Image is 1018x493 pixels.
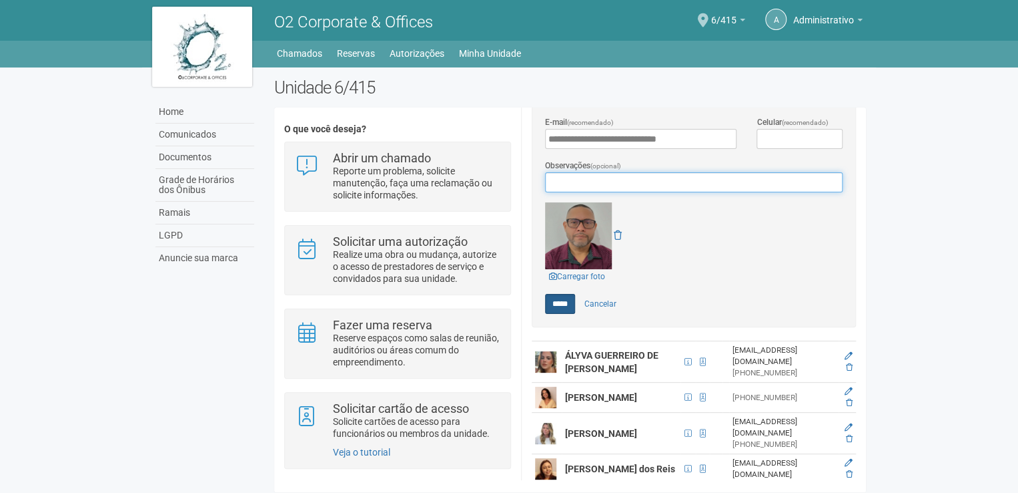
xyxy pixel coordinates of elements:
span: (opcional) [590,162,621,170]
h2: Unidade 6/415 [274,77,866,98]
a: Remover [614,230,622,240]
label: Celular [756,116,828,129]
a: Autorizações [390,44,444,63]
img: GetFile [545,202,612,269]
span: Administrativo [793,2,854,25]
strong: Solicitar cartão de acesso [333,401,469,416]
img: user.png [535,387,556,408]
p: Realize uma obra ou mudança, autorize o acesso de prestadores de serviço e convidados para sua un... [333,249,500,285]
a: Excluir membro [846,470,853,479]
span: (recomendado) [567,119,614,126]
a: Excluir membro [846,434,853,444]
a: Solicitar uma autorização Realize uma obra ou mudança, autorize o acesso de prestadores de serviç... [295,236,500,285]
p: Reserve espaços como salas de reunião, auditórios ou áreas comum do empreendimento. [333,332,500,368]
a: Chamados [277,44,322,63]
a: Excluir membro [846,363,853,372]
a: Documentos [155,146,254,169]
div: [PHONE_NUMBER] [732,367,835,379]
a: Reservas [337,44,375,63]
img: logo.jpg [152,7,252,87]
a: Solicitar cartão de acesso Solicite cartões de acesso para funcionários ou membros da unidade. [295,403,500,440]
a: LGPD [155,224,254,247]
label: Observações [545,160,621,172]
span: (recomendado) [781,119,828,126]
a: Carregar foto [545,269,609,284]
a: Fazer uma reserva Reserve espaços como salas de reunião, auditórios ou áreas comum do empreendime... [295,319,500,368]
a: A [765,9,787,30]
a: Excluir membro [846,398,853,407]
strong: Solicitar uma autorização [333,234,468,249]
div: [EMAIL_ADDRESS][DOMAIN_NAME] [732,458,835,480]
a: Home [155,101,254,124]
h4: O que você deseja? [284,124,510,134]
div: [PHONE_NUMBER] [732,439,835,450]
a: Comunicados [155,124,254,146]
a: Grade de Horários dos Ônibus [155,169,254,202]
div: [PHONE_NUMBER] [732,392,835,403]
strong: Fazer uma reserva [333,318,432,332]
img: user.png [535,458,556,480]
a: Editar membro [845,387,853,396]
a: Editar membro [845,423,853,432]
a: Abrir um chamado Reporte um problema, solicite manutenção, faça uma reclamação ou solicite inform... [295,152,500,201]
strong: ÁLYVA GUERREIRO DE [PERSON_NAME] [565,350,658,374]
a: Editar membro [845,458,853,468]
p: Solicite cartões de acesso para funcionários ou membros da unidade. [333,416,500,440]
a: Anuncie sua marca [155,247,254,269]
label: E-mail [545,116,614,129]
strong: [PERSON_NAME] [565,428,637,439]
a: Minha Unidade [459,44,521,63]
strong: [PERSON_NAME] [565,392,637,403]
p: Reporte um problema, solicite manutenção, faça uma reclamação ou solicite informações. [333,165,500,201]
a: Cancelar [577,294,624,314]
a: Editar membro [845,351,853,361]
a: 6/415 [711,17,745,27]
a: Veja o tutorial [333,447,390,458]
span: O2 Corporate & Offices [274,13,433,31]
div: [EMAIL_ADDRESS][DOMAIN_NAME] [732,345,835,367]
strong: Abrir um chamado [333,151,431,165]
a: Administrativo [793,17,863,27]
img: user.png [535,351,556,373]
div: [EMAIL_ADDRESS][DOMAIN_NAME] [732,416,835,439]
a: Ramais [155,202,254,224]
span: 6/415 [711,2,736,25]
img: user.png [535,423,556,444]
strong: [PERSON_NAME] dos Reis [565,464,675,474]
